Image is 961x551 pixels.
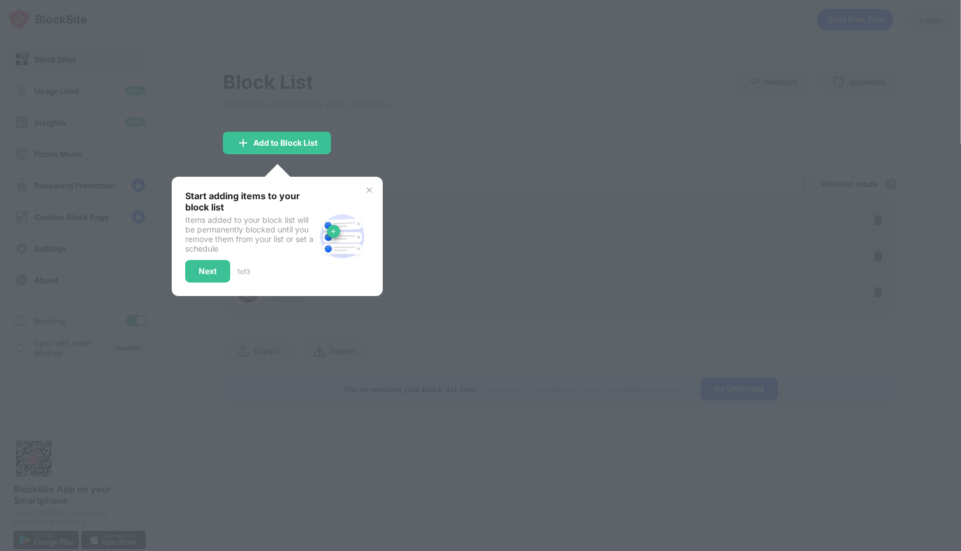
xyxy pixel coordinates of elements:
div: 1 of 3 [237,267,250,276]
div: Add to Block List [253,138,318,147]
img: x-button.svg [365,186,374,195]
div: Next [199,267,217,276]
div: Start adding items to your block list [185,190,315,213]
img: block-site.svg [315,209,369,263]
div: Items added to your block list will be permanently blocked until you remove them from your list o... [185,215,315,253]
